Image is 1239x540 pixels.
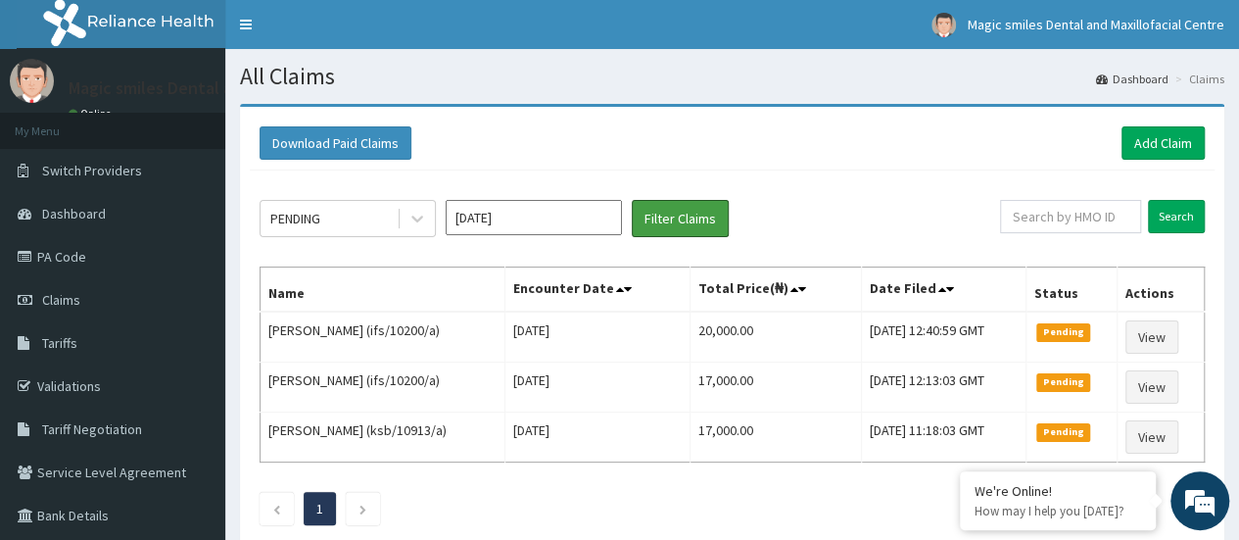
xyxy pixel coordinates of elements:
th: Actions [1117,268,1204,313]
a: View [1125,370,1178,404]
a: Online [69,107,116,121]
td: [DATE] 12:40:59 GMT [861,312,1026,363]
td: [DATE] [505,312,691,363]
a: Page 1 is your current page [316,500,323,517]
span: Claims [42,291,80,309]
span: Pending [1036,423,1090,441]
div: PENDING [270,209,320,228]
a: Next page [358,500,367,517]
td: 17,000.00 [690,363,861,413]
th: Total Price(₦) [690,268,861,313]
td: [DATE] [505,363,691,413]
th: Encounter Date [505,268,691,313]
a: Dashboard [1096,71,1168,87]
input: Select Month and Year [446,200,622,235]
button: Filter Claims [632,200,729,237]
textarea: Type your message and hit 'Enter' [10,344,373,413]
div: Chat with us now [102,110,329,135]
input: Search [1148,200,1205,233]
img: d_794563401_company_1708531726252_794563401 [36,98,79,147]
a: Previous page [272,500,281,517]
li: Claims [1170,71,1224,87]
td: [DATE] [505,413,691,463]
td: 17,000.00 [690,413,861,463]
span: Tariffs [42,334,77,352]
input: Search by HMO ID [1000,200,1141,233]
span: Dashboard [42,205,106,222]
td: [PERSON_NAME] (ksb/10913/a) [261,413,505,463]
td: [DATE] 11:18:03 GMT [861,413,1026,463]
img: User Image [10,59,54,103]
th: Status [1026,268,1118,313]
th: Date Filed [861,268,1026,313]
div: Minimize live chat window [321,10,368,57]
td: [PERSON_NAME] (ifs/10200/a) [261,312,505,363]
a: View [1125,320,1178,354]
img: User Image [931,13,956,37]
span: Tariff Negotiation [42,420,142,438]
td: [DATE] 12:13:03 GMT [861,363,1026,413]
p: How may I help you today? [975,503,1141,519]
button: Download Paid Claims [260,126,411,160]
a: Add Claim [1121,126,1205,160]
span: Magic smiles Dental and Maxillofacial Centre [968,16,1224,33]
div: We're Online! [975,482,1141,500]
span: Switch Providers [42,162,142,179]
th: Name [261,268,505,313]
a: View [1125,420,1178,454]
h1: All Claims [240,64,1224,89]
p: Magic smiles Dental and Maxillofacial Centre [69,79,407,97]
span: Pending [1036,323,1090,341]
span: We're online! [114,151,270,349]
span: Pending [1036,373,1090,391]
td: [PERSON_NAME] (ifs/10200/a) [261,363,505,413]
td: 20,000.00 [690,312,861,363]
